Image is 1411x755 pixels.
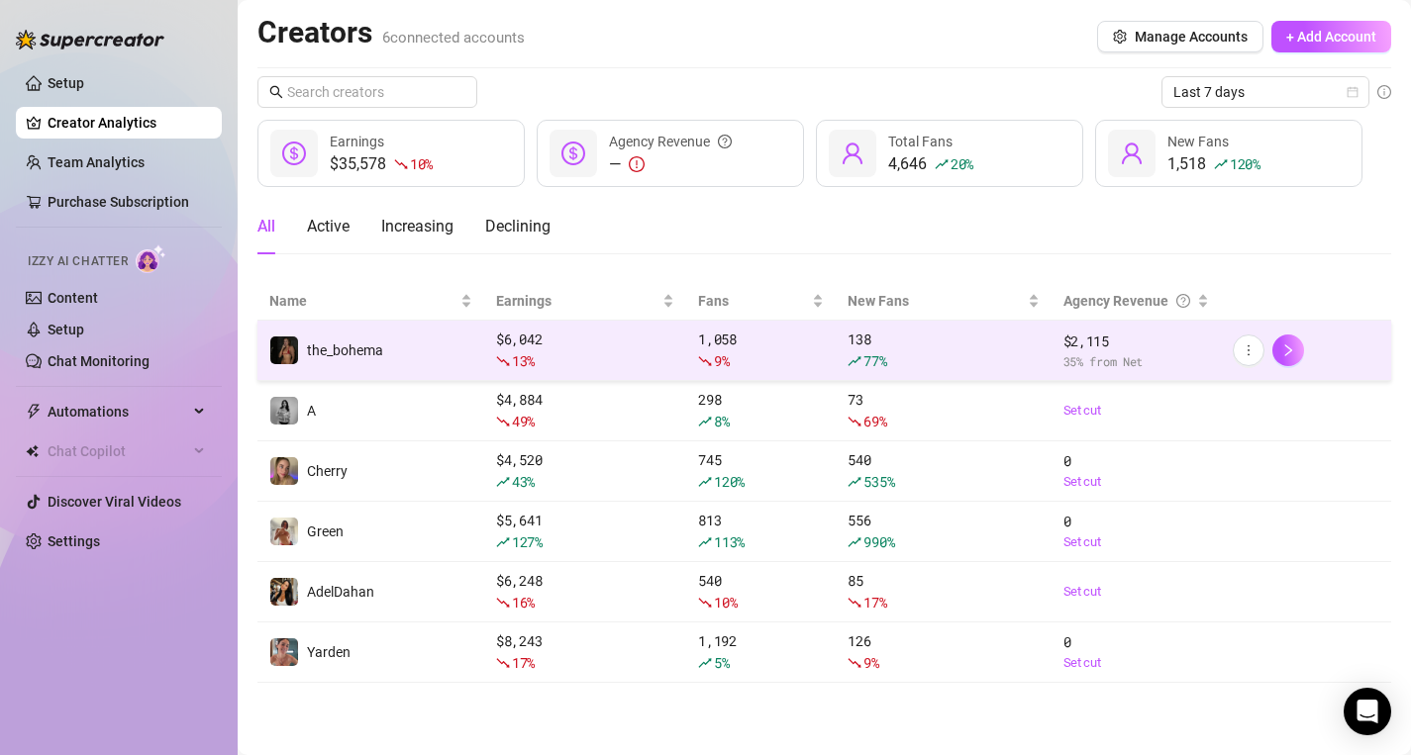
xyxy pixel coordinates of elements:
div: All [257,215,275,238]
button: right [1272,334,1304,366]
span: rise [848,535,861,549]
span: 535 % [863,472,894,491]
span: 17 % [512,653,535,672]
div: 540 [698,570,824,613]
span: info-circle [1377,85,1391,99]
span: rise [698,535,712,549]
span: exclamation-circle [629,156,645,172]
span: 43 % [512,472,535,491]
span: 35 % from Net [1063,352,1210,371]
a: Team Analytics [48,154,145,170]
span: fall [698,354,712,368]
div: 745 [698,449,824,493]
button: + Add Account [1271,21,1391,52]
a: Set cut [1063,532,1210,552]
div: 298 [698,389,824,432]
span: A [307,403,316,419]
span: 13 % [512,351,535,370]
span: 9 % [863,653,878,672]
span: rise [1214,157,1228,171]
span: rise [698,656,712,670]
th: Name [257,282,484,321]
span: fall [848,596,861,610]
span: 127 % [512,532,543,551]
img: the_bohema [270,336,298,364]
div: 813 [698,510,824,553]
a: Content [48,290,98,306]
span: + Add Account [1286,29,1376,45]
span: Manage Accounts [1135,29,1248,45]
div: Increasing [381,215,454,238]
span: rise [496,475,510,489]
a: Settings [48,533,100,549]
div: Agency Revenue [609,131,732,152]
span: the_bohema [307,342,383,358]
div: Open Intercom Messenger [1344,688,1391,735]
span: setting [1113,30,1127,44]
div: Active [307,215,350,238]
h2: Creators [257,14,525,51]
div: 540 [848,449,1039,493]
span: fall [848,415,861,428]
div: 0 [1063,511,1210,552]
span: rise [496,535,510,549]
th: New Fans [836,282,1051,321]
span: 16 % [512,593,535,612]
span: fall [698,596,712,610]
span: fall [394,157,408,171]
div: 4,646 [888,152,973,176]
a: Chat Monitoring [48,353,150,369]
span: rise [848,354,861,368]
div: Declining [485,215,551,238]
div: 126 [848,630,1039,674]
a: Set cut [1063,582,1210,602]
div: 0 [1063,450,1210,492]
span: Cherry [307,463,348,479]
div: 1,058 [698,329,824,372]
div: 138 [848,329,1039,372]
div: 73 [848,389,1039,432]
a: Set cut [1063,401,1210,421]
img: Green [270,518,298,545]
span: 8 % [714,412,729,430]
span: Yarden [307,644,351,660]
span: more [1242,343,1256,357]
span: 990 % [863,532,894,551]
div: $ 4,520 [496,449,674,493]
a: Set cut [1063,653,1210,673]
a: Purchase Subscription [48,194,189,210]
span: Earnings [330,134,384,149]
div: 556 [848,510,1039,553]
th: Earnings [484,282,686,321]
span: $ 2,115 [1063,330,1210,352]
a: Setup [48,75,84,91]
span: New Fans [848,290,1023,312]
span: question-circle [1176,290,1190,312]
span: Total Fans [888,134,953,149]
span: 49 % [512,412,535,430]
span: fall [496,415,510,428]
span: question-circle [718,131,732,152]
div: $ 8,243 [496,630,674,674]
span: search [269,85,283,99]
a: Set cut [1063,472,1210,492]
div: $35,578 [330,152,433,176]
span: fall [848,656,861,670]
th: Fans [686,282,836,321]
img: A [270,397,298,425]
span: 69 % [863,412,886,430]
span: rise [698,415,712,428]
span: thunderbolt [26,404,42,420]
div: Agency Revenue [1063,290,1194,312]
span: 77 % [863,351,886,370]
span: Earnings [496,290,658,312]
span: fall [496,596,510,610]
span: Izzy AI Chatter [28,252,128,271]
span: rise [848,475,861,489]
span: dollar-circle [282,142,306,165]
span: Chat Copilot [48,435,188,467]
span: 10 % [714,593,737,612]
div: 85 [848,570,1039,613]
img: Yarden [270,638,298,666]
